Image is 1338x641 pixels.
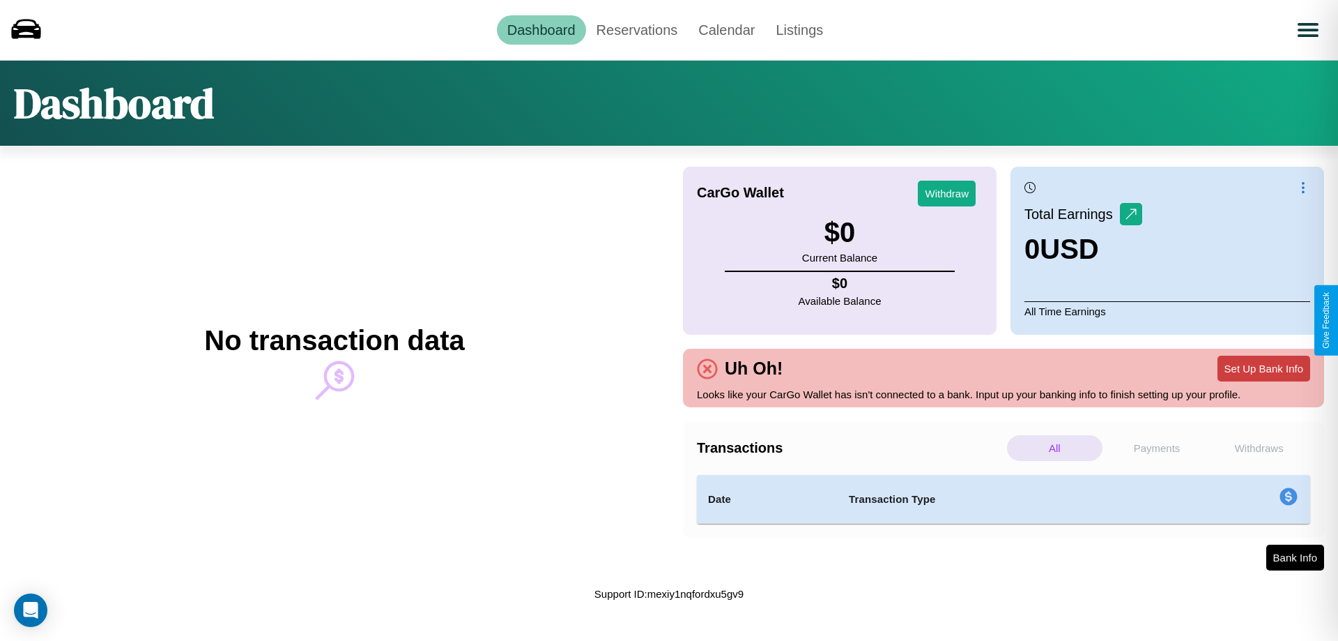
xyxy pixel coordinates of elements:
[708,491,826,508] h4: Date
[204,325,464,356] h2: No transaction data
[14,594,47,627] div: Open Intercom Messenger
[697,440,1003,456] h4: Transactions
[497,15,586,45] a: Dashboard
[718,359,790,379] h4: Uh Oh!
[697,385,1310,404] p: Looks like your CarGo Wallet has isn't connected to a bank. Input up your banking info to finish ...
[799,292,882,310] p: Available Balance
[1266,545,1324,571] button: Bank Info
[1007,435,1102,461] p: All
[697,185,784,201] h4: CarGo Wallet
[765,15,833,45] a: Listings
[594,585,744,603] p: Support ID: mexiy1nqfordxu5gv9
[799,276,882,292] h4: $ 0
[14,75,214,132] h1: Dashboard
[1024,202,1120,227] p: Total Earnings
[918,181,976,206] button: Withdraw
[1211,435,1307,461] p: Withdraws
[1217,356,1310,382] button: Set Up Bank Info
[1024,301,1310,321] p: All Time Earnings
[1109,435,1205,461] p: Payments
[1289,10,1328,50] button: Open menu
[688,15,765,45] a: Calendar
[849,491,1165,508] h4: Transaction Type
[1321,292,1331,349] div: Give Feedback
[586,15,689,45] a: Reservations
[802,217,877,248] h3: $ 0
[802,248,877,267] p: Current Balance
[1024,234,1142,265] h3: 0 USD
[697,475,1310,524] table: simple table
